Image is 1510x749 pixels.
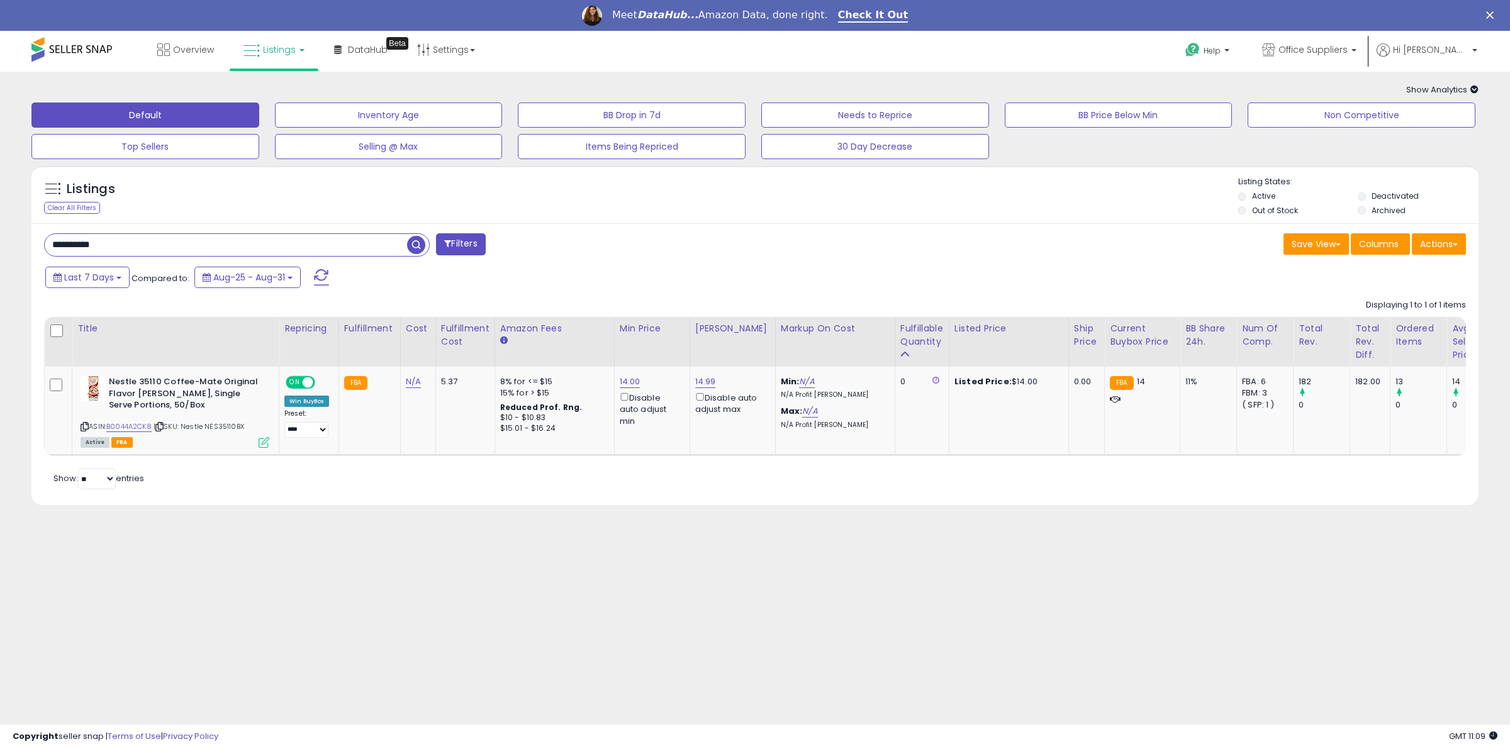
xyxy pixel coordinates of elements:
[64,271,114,284] span: Last 7 Days
[81,376,269,446] div: ASIN:
[1110,322,1175,348] div: Current Buybox Price
[500,402,583,413] b: Reduced Prof. Rng.
[109,376,262,414] b: Nestle 35110 Coffee-Mate Original Flavor [PERSON_NAME], Single Serve Portions, 50/Box
[781,322,890,335] div: Markup on Cost
[436,233,485,255] button: Filters
[500,413,605,423] div: $10 - $10.83
[620,391,680,426] div: Disable auto adjust min
[325,31,397,69] a: DataHub
[284,409,329,438] div: Preset:
[1366,299,1466,311] div: Displaying 1 to 1 of 1 items
[802,405,817,418] a: N/A
[344,322,395,335] div: Fulfillment
[900,322,944,348] div: Fulfillable Quantity
[500,322,609,335] div: Amazon Fees
[1393,43,1468,56] span: Hi [PERSON_NAME]
[1299,322,1345,348] div: Total Rev.
[954,322,1063,335] div: Listed Price
[344,376,367,390] small: FBA
[1452,399,1503,411] div: 0
[781,375,800,387] b: Min:
[900,376,939,387] div: 0
[148,31,223,69] a: Overview
[348,43,388,56] span: DataHub
[637,9,698,21] i: DataHub...
[799,375,814,388] a: N/A
[1452,322,1498,362] div: Avg Selling Price
[67,180,115,198] h5: Listings
[781,421,885,430] p: N/A Profit [PERSON_NAME]
[1242,387,1283,399] div: FBM: 3
[620,375,640,388] a: 14.00
[954,375,1012,387] b: Listed Price:
[518,103,746,128] button: BB Drop in 7d
[1406,84,1479,96] span: Show Analytics
[131,272,189,284] span: Compared to:
[1355,376,1380,387] div: 182.00
[1299,399,1350,411] div: 0
[1248,103,1475,128] button: Non Competitive
[1452,376,1503,387] div: 14
[313,377,333,388] span: OFF
[838,9,909,23] a: Check It Out
[620,322,685,335] div: Min Price
[695,322,770,335] div: [PERSON_NAME]
[500,387,605,399] div: 15% for > $15
[1238,176,1479,188] p: Listing States:
[111,437,133,448] span: FBA
[1185,376,1227,387] div: 11%
[1242,322,1288,348] div: Num of Comp.
[781,405,803,417] b: Max:
[1351,233,1410,255] button: Columns
[1372,205,1406,216] label: Archived
[1204,45,1221,56] span: Help
[1412,233,1466,255] button: Actions
[406,375,421,388] a: N/A
[1359,238,1399,250] span: Columns
[1110,376,1133,390] small: FBA
[500,376,605,387] div: 8% for <= $15
[1377,43,1477,72] a: Hi [PERSON_NAME]
[1486,11,1499,19] div: Close
[284,322,333,335] div: Repricing
[1074,376,1095,387] div: 0.00
[275,134,503,159] button: Selling @ Max
[1299,376,1350,387] div: 182
[781,391,885,399] p: N/A Profit [PERSON_NAME]
[1253,31,1366,72] a: Office Suppliers
[213,271,285,284] span: Aug-25 - Aug-31
[1175,33,1242,72] a: Help
[1242,399,1283,411] div: ( SFP: 1 )
[77,322,274,335] div: Title
[518,134,746,159] button: Items Being Repriced
[81,437,109,448] span: All listings currently available for purchase on Amazon
[263,43,296,56] span: Listings
[1355,322,1385,362] div: Total Rev. Diff.
[500,423,605,434] div: $15.01 - $16.24
[761,134,989,159] button: 30 Day Decrease
[406,322,430,335] div: Cost
[775,317,895,367] th: The percentage added to the cost of goods (COGS) that forms the calculator for Min & Max prices.
[106,421,152,432] a: B0044A2CK8
[954,376,1059,387] div: $14.00
[31,134,259,159] button: Top Sellers
[761,103,989,128] button: Needs to Reprice
[386,37,408,50] div: Tooltip anchor
[1252,191,1275,201] label: Active
[1185,42,1200,58] i: Get Help
[1395,376,1446,387] div: 13
[1252,205,1298,216] label: Out of Stock
[695,375,716,388] a: 14.99
[1242,376,1283,387] div: FBA: 6
[1185,322,1231,348] div: BB Share 24h.
[695,391,766,415] div: Disable auto adjust max
[194,267,301,288] button: Aug-25 - Aug-31
[1005,103,1233,128] button: BB Price Below Min
[441,376,485,387] div: 5.37
[45,267,130,288] button: Last 7 Days
[408,31,484,69] a: Settings
[1074,322,1099,348] div: Ship Price
[1395,399,1446,411] div: 0
[441,322,489,348] div: Fulfillment Cost
[275,103,503,128] button: Inventory Age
